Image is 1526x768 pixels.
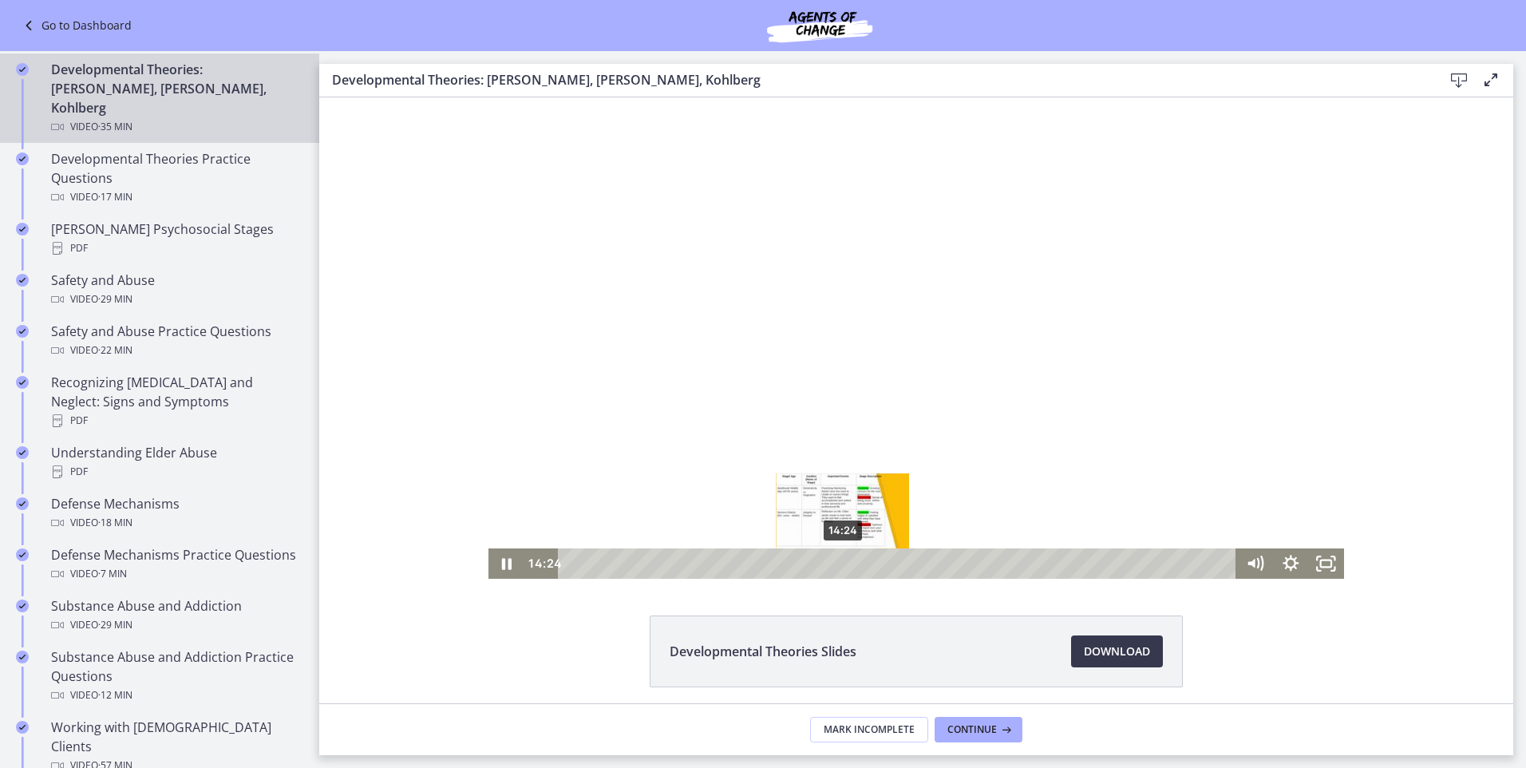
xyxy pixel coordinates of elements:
[16,721,29,734] i: Completed
[98,513,132,532] span: · 18 min
[16,446,29,459] i: Completed
[51,545,300,584] div: Defense Mechanisms Practice Questions
[98,117,132,137] span: · 35 min
[954,451,990,481] button: Show settings menu
[98,188,132,207] span: · 17 min
[51,188,300,207] div: Video
[824,723,915,736] span: Mark Incomplete
[51,596,300,635] div: Substance Abuse and Addiction
[51,341,300,360] div: Video
[51,220,300,258] div: [PERSON_NAME] Psychosocial Stages
[51,373,300,430] div: Recognizing [MEDICAL_DATA] and Neglect: Signs and Symptoms
[319,97,1513,579] iframe: Video Lesson
[935,717,1022,742] button: Continue
[16,497,29,510] i: Completed
[51,411,300,430] div: PDF
[51,322,300,360] div: Safety and Abuse Practice Questions
[51,462,300,481] div: PDF
[98,290,132,309] span: · 29 min
[16,376,29,389] i: Completed
[51,290,300,309] div: Video
[1071,635,1163,667] a: Download
[51,564,300,584] div: Video
[332,70,1417,89] h3: Developmental Theories: [PERSON_NAME], [PERSON_NAME], Kohlberg
[51,513,300,532] div: Video
[51,616,300,635] div: Video
[51,117,300,137] div: Video
[98,564,127,584] span: · 7 min
[947,723,997,736] span: Continue
[810,717,928,742] button: Mark Incomplete
[16,600,29,612] i: Completed
[51,443,300,481] div: Understanding Elder Abuse
[1084,642,1150,661] span: Download
[51,271,300,309] div: Safety and Abuse
[16,152,29,165] i: Completed
[19,16,132,35] a: Go to Dashboard
[16,548,29,561] i: Completed
[16,223,29,236] i: Completed
[16,325,29,338] i: Completed
[989,451,1025,481] button: Fullscreen
[51,60,300,137] div: Developmental Theories: [PERSON_NAME], [PERSON_NAME], Kohlberg
[16,63,29,76] i: Completed
[51,494,300,532] div: Defense Mechanisms
[724,6,915,45] img: Agents of Change
[51,239,300,258] div: PDF
[98,616,132,635] span: · 29 min
[16,274,29,287] i: Completed
[51,647,300,705] div: Substance Abuse and Addiction Practice Questions
[16,651,29,663] i: Completed
[51,149,300,207] div: Developmental Theories Practice Questions
[670,642,856,661] span: Developmental Theories Slides
[98,686,132,705] span: · 12 min
[98,341,132,360] span: · 22 min
[51,686,300,705] div: Video
[918,451,954,481] button: Mute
